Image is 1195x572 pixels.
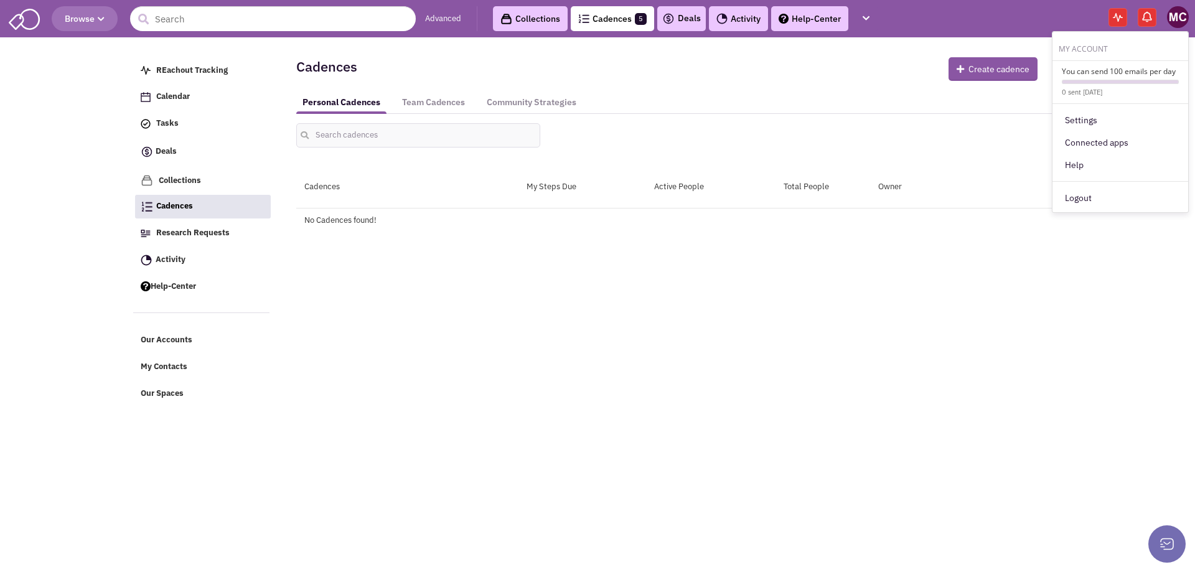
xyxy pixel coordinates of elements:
[709,6,768,31] a: Activity
[296,61,357,72] h2: Cadences
[134,275,270,299] a: Help-Center
[134,248,270,272] a: Activity
[134,222,270,245] a: Research Requests
[480,91,583,114] a: Community Strategies
[870,181,1062,193] div: Owner
[662,11,701,26] a: Deals
[296,123,541,148] input: Search cadences
[141,230,151,237] img: Research.png
[134,382,270,406] a: Our Spaces
[1062,66,1179,77] h6: You can send 100 emails per day
[304,209,1054,227] div: No Cadences found!
[571,6,654,31] a: Cadences5
[156,118,179,129] span: Tasks
[134,169,270,193] a: Collections
[130,6,416,31] input: Search
[500,13,512,25] img: icon-collection-lavender-black.svg
[296,91,387,114] a: Personal Cadences
[487,181,615,193] div: My Steps Due
[141,281,151,291] img: help.png
[141,202,152,212] img: Cadences_logo.png
[1052,41,1188,54] h6: My Account
[9,6,40,30] img: SmartAdmin
[1052,131,1188,154] a: Connected apps
[156,91,190,102] span: Calendar
[141,388,184,398] span: Our Spaces
[156,227,230,238] span: Research Requests
[141,255,152,266] img: Activity.png
[662,11,675,26] img: icon-deals.svg
[134,329,270,352] a: Our Accounts
[134,139,270,166] a: Deals
[141,335,192,345] span: Our Accounts
[156,201,193,212] span: Cadences
[635,13,647,25] span: 5
[1062,88,1102,96] small: 0 sent [DATE]
[141,92,151,102] img: Calendar.png
[493,6,568,31] a: Collections
[425,13,461,25] a: Advanced
[743,181,870,193] div: Total People
[135,195,271,218] a: Cadences
[156,65,228,75] span: REachout Tracking
[134,59,270,83] a: REachout Tracking
[396,91,471,114] a: Team Cadences
[52,6,118,31] button: Browse
[1052,154,1188,176] a: Help
[716,13,728,24] img: Activity.png
[134,355,270,379] a: My Contacts
[615,181,743,193] div: Active People
[1167,6,1189,28] img: Matt Cooper
[779,14,789,24] img: help.png
[578,14,589,23] img: Cadences_logo.png
[771,6,848,31] a: Help-Center
[156,254,185,265] span: Activity
[159,175,201,185] span: Collections
[141,119,151,129] img: icon-tasks.png
[1052,109,1188,131] a: Settings
[949,57,1038,81] button: Create cadence
[65,13,105,24] span: Browse
[1052,187,1188,209] a: Logout
[141,362,187,372] span: My Contacts
[134,85,270,109] a: Calendar
[296,181,488,193] div: Cadences
[141,144,153,159] img: icon-deals.svg
[141,174,153,187] img: icon-collection-lavender.png
[134,112,270,136] a: Tasks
